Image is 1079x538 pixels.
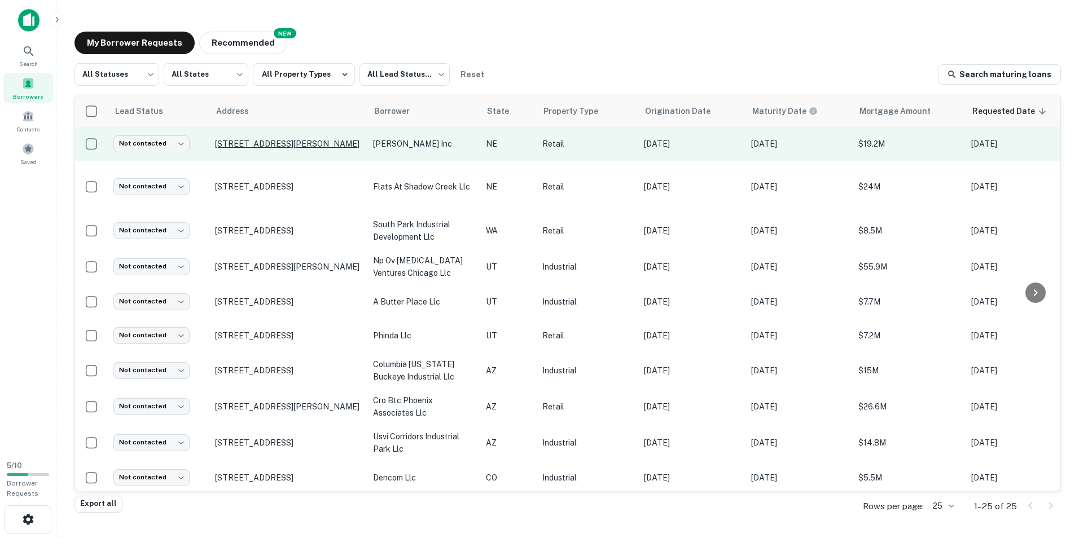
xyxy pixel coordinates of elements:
div: Not contacted [113,362,190,378]
span: Borrower Requests [7,479,38,497]
p: np ov [MEDICAL_DATA] ventures chicago llc [373,254,475,279]
button: My Borrower Requests [74,32,195,54]
p: [DATE] [644,471,740,484]
span: Search [19,59,38,68]
p: [DATE] [751,471,847,484]
p: $15M [858,364,960,377]
p: $19.2M [858,138,960,150]
div: Not contacted [113,222,190,239]
span: Borrower [374,104,424,118]
p: [DATE] [971,296,1067,308]
p: [STREET_ADDRESS] [215,297,362,307]
p: [STREET_ADDRESS][PERSON_NAME] [215,139,362,149]
th: Origination Date [638,95,745,127]
div: Not contacted [113,434,190,451]
span: Mortgage Amount [859,104,945,118]
div: Search [3,40,53,70]
button: Recommended [199,32,287,54]
p: Retail [542,180,633,193]
p: $14.8M [858,436,960,449]
p: [STREET_ADDRESS] [215,226,362,236]
p: $7.2M [858,329,960,342]
p: south park industrial development llc [373,218,475,243]
div: Not contacted [113,258,190,275]
span: Origination Date [645,104,725,118]
span: State [487,104,524,118]
p: [DATE] [644,224,740,237]
a: Borrowers [3,73,53,103]
th: Property Type [537,95,638,127]
span: Contacts [17,125,40,134]
th: Address [209,95,367,127]
p: Industrial [542,364,633,377]
p: [DATE] [751,364,847,377]
p: [DATE] [644,261,740,273]
p: [DATE] [751,261,847,273]
th: State [480,95,537,127]
p: Retail [542,329,633,342]
div: 25 [928,498,956,514]
div: Not contacted [113,469,190,486]
div: All Lead Statuses [359,60,450,89]
div: Not contacted [113,178,190,195]
span: Saved [20,157,37,166]
button: Export all [74,496,122,513]
p: [DATE] [971,400,1067,413]
p: [STREET_ADDRESS] [215,365,362,376]
div: All States [164,60,248,89]
p: [STREET_ADDRESS][PERSON_NAME] [215,402,362,412]
p: [STREET_ADDRESS] [215,182,362,192]
div: Not contacted [113,135,190,152]
p: [DATE] [644,329,740,342]
p: flats at shadow creek llc [373,180,475,193]
p: Rows per page: [863,500,924,513]
p: $5.5M [858,471,960,484]
p: NE [486,180,531,193]
a: Contacts [3,105,53,136]
p: [DATE] [751,400,847,413]
p: CO [486,471,531,484]
p: [DATE] [751,138,847,150]
th: Mortgage Amount [853,95,966,127]
th: Borrower [367,95,480,127]
p: $7.7M [858,296,960,308]
button: All Property Types [253,63,355,86]
p: [DATE] [644,436,740,449]
p: UT [486,261,531,273]
p: [DATE] [751,436,847,449]
div: All Statuses [74,60,159,89]
iframe: Chat Widget [1023,448,1079,502]
p: [DATE] [644,296,740,308]
p: $8.5M [858,224,960,237]
p: [DATE] [971,138,1067,150]
p: cro btc phoenix associates llc [373,394,475,419]
p: UT [486,329,531,342]
p: [PERSON_NAME] inc [373,138,475,150]
p: [DATE] [751,180,847,193]
p: $24M [858,180,960,193]
p: [DATE] [751,329,847,342]
p: UT [486,296,531,308]
p: $55.9M [858,261,960,273]
p: [DATE] [751,296,847,308]
div: Maturity dates displayed may be estimated. Please contact the lender for the most accurate maturi... [752,105,818,117]
p: [DATE] [751,224,847,237]
button: Reset [454,63,490,86]
p: columbia [US_STATE] buckeye industrial llc [373,358,475,383]
p: [DATE] [971,224,1067,237]
span: Address [216,104,264,118]
p: [DATE] [971,436,1067,449]
p: [STREET_ADDRESS] [215,330,362,341]
p: [DATE] [971,364,1067,377]
p: a butter place llc [373,296,475,308]
a: Saved [3,138,53,169]
span: Lead Status [115,104,178,118]
img: capitalize-icon.png [18,9,40,32]
p: [STREET_ADDRESS] [215,438,362,448]
p: [DATE] [971,471,1067,484]
div: NEW [274,28,296,38]
p: [DATE] [971,180,1067,193]
p: NE [486,138,531,150]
